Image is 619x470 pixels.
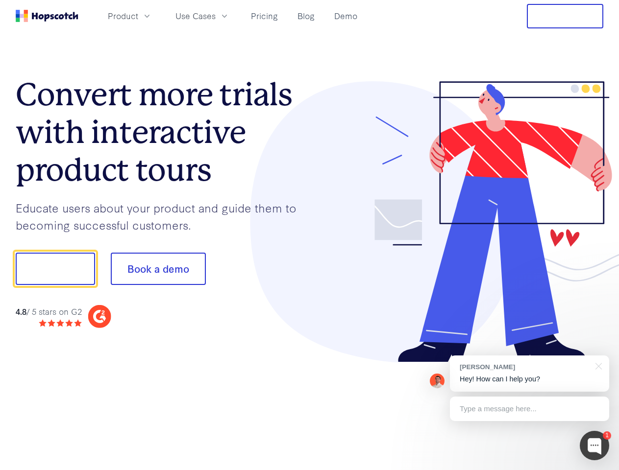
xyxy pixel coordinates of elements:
a: Home [16,10,78,22]
span: Product [108,10,138,22]
p: Educate users about your product and guide them to becoming successful customers. [16,199,310,233]
img: Mark Spera [430,374,445,388]
h1: Convert more trials with interactive product tours [16,76,310,188]
a: Blog [294,8,319,24]
button: Show me! [16,253,95,285]
a: Demo [330,8,361,24]
div: Type a message here... [450,397,609,421]
div: [PERSON_NAME] [460,362,590,372]
a: Pricing [247,8,282,24]
button: Use Cases [170,8,235,24]
button: Product [102,8,158,24]
div: 1 [603,431,611,440]
button: Free Trial [527,4,603,28]
p: Hey! How can I help you? [460,374,599,384]
button: Book a demo [111,253,206,285]
span: Use Cases [175,10,216,22]
div: / 5 stars on G2 [16,305,82,318]
strong: 4.8 [16,305,26,317]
